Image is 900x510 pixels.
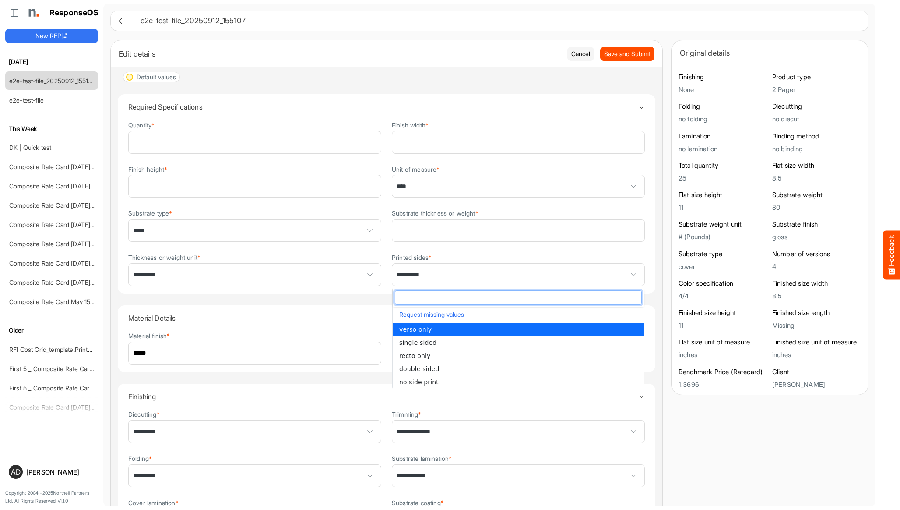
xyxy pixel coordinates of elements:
h6: Diecutting [772,102,861,111]
a: Composite Rate Card [DATE] mapping test_deleted [9,221,152,228]
label: Folding [128,455,152,462]
a: Composite Rate Card [DATE] mapping test [9,259,128,267]
h6: Binding method [772,132,861,141]
button: Feedback [883,231,900,280]
span: verso only [399,326,432,333]
h5: 8.5 [772,292,861,300]
h5: 8.5 [772,174,861,182]
label: Substrate lamination [392,455,452,462]
button: New RFP [5,29,98,43]
label: Unit of measure [392,166,440,173]
h5: None [679,86,768,93]
h6: Finished size height [679,308,768,317]
label: Diecutting [128,411,160,418]
h5: gloss [772,233,861,241]
h6: Flat size width [772,161,861,170]
span: Save and Submit [604,49,650,59]
h4: Required Specifications [128,103,638,111]
span: single sided [399,339,436,346]
input: dropdownlistfilter [395,291,641,304]
span: no side print [399,379,439,386]
a: RFI Cost Grid_template.Prints and warehousing [9,346,141,353]
h6: Folding [679,102,768,111]
button: Request missing values [397,309,640,320]
a: Composite Rate Card May 15-2 [9,298,97,305]
h6: Finished size unit of measure [772,338,861,347]
h5: 11 [679,322,768,329]
h5: no binding [772,145,861,152]
label: Finish width [392,122,429,128]
ul: popup [393,323,644,389]
h6: Substrate type [679,250,768,259]
label: Quantity [128,122,155,128]
span: double sided [399,365,439,372]
label: Material finish [128,333,170,339]
a: e2e-test-file_20250912_155107 [9,77,95,85]
span: AD [11,468,21,475]
h6: Color specification [679,279,768,288]
summary: Toggle content [128,94,645,120]
h5: [PERSON_NAME] [772,381,861,388]
h5: 4/4 [679,292,768,300]
h6: [DATE] [5,57,98,67]
a: Composite Rate Card [DATE] mapping test_deleted [9,240,152,248]
a: Composite Rate Card [DATE] mapping test_deleted [9,202,152,209]
label: Substrate thickness or weight [392,210,478,216]
label: Substrate type [128,210,172,216]
h6: Product type [772,73,861,81]
a: e2e-test-file [9,96,44,104]
h6: Client [772,368,861,376]
label: Cover lamination [128,499,179,506]
div: Original details [680,47,860,59]
summary: Toggle content [128,384,645,409]
h6: Flat size height [679,191,768,199]
a: First 5 _ Composite Rate Card [DATE] [9,384,114,392]
h6: Substrate weight [772,191,861,199]
div: dropdownlist [392,288,644,389]
h5: Missing [772,322,861,329]
summary: Toggle content [128,305,645,331]
h6: Lamination [679,132,768,141]
span: recto only [399,352,430,359]
div: [PERSON_NAME] [26,469,95,475]
h5: inches [772,351,861,358]
h5: 2 Pager [772,86,861,93]
h6: Older [5,326,98,335]
h6: Finishing [679,73,768,81]
h6: Total quantity [679,161,768,170]
h5: # (Pounds) [679,233,768,241]
h5: 11 [679,204,768,211]
label: Trimming [392,411,421,418]
h5: no diecut [772,115,861,123]
p: Copyright 2004 - 2025 Northell Partners Ltd. All Rights Reserved. v 1.1.0 [5,489,98,505]
h6: Finished size width [772,279,861,288]
h5: no folding [679,115,768,123]
h5: no lamination [679,145,768,152]
h4: Material Details [128,314,638,322]
h6: Finished size length [772,308,861,317]
h5: inches [679,351,768,358]
a: Composite Rate Card [DATE] mapping test_deleted [9,182,152,190]
a: Composite Rate Card [DATE] mapping test [9,279,128,286]
label: Finish height [128,166,167,173]
h5: 80 [772,204,861,211]
h6: Substrate finish [772,220,861,229]
h4: Finishing [128,393,638,400]
h6: Substrate weight unit [679,220,768,229]
h6: e2e-test-file_20250912_155107 [141,17,854,25]
label: Thickness or weight unit [128,254,200,261]
img: Northell [24,4,42,21]
h5: 25 [679,174,768,182]
h5: 4 [772,263,861,270]
h6: Benchmark Price (Ratecard) [679,368,768,376]
h5: cover [679,263,768,270]
a: DK | Quick test [9,144,51,151]
h1: ResponseOS [49,8,99,18]
h5: 1.3696 [679,381,768,388]
label: Substrate coating [392,499,444,506]
h6: This Week [5,124,98,134]
a: First 5 _ Composite Rate Card [DATE] [9,365,114,372]
h6: Number of versions [772,250,861,259]
div: Edit details [119,48,561,60]
label: Printed sides [392,254,432,261]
